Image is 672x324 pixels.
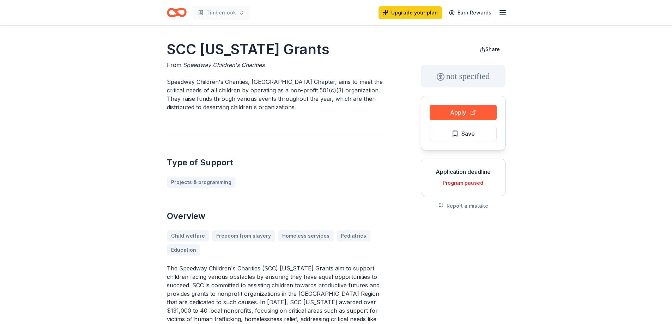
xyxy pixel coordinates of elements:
p: Speedway Children's Charities, [GEOGRAPHIC_DATA] Chapter, aims to meet the critical needs of all ... [167,78,387,111]
button: Save [430,126,497,141]
a: Projects & programming [167,177,236,188]
h2: Type of Support [167,157,387,168]
button: Timbernook [192,6,250,20]
div: Program paused [427,179,500,187]
h2: Overview [167,210,387,222]
button: Share [474,42,505,56]
div: not specified [421,65,505,87]
span: Timbernook [206,8,236,17]
span: Save [461,129,475,138]
a: Upgrade your plan [379,6,442,19]
a: Earn Rewards [445,6,496,19]
div: From [167,61,387,69]
a: Home [167,4,187,21]
h1: SCC [US_STATE] Grants [167,39,387,59]
button: Report a mistake [438,202,488,210]
span: Share [485,46,500,52]
button: Apply [430,105,497,120]
span: Speedway Children's Charities [183,61,265,68]
div: Application deadline [427,167,500,176]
